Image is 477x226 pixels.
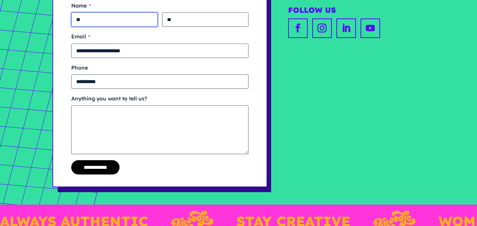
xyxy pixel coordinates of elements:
h2: Follow Us [288,6,425,17]
label: Phone [71,64,248,71]
legend: Name [71,2,91,9]
a: linkedin [336,18,356,38]
label: Anything you want to tell us? [71,95,248,102]
label: Email [71,33,248,40]
a: instagram [312,18,332,38]
a: facebook [288,18,308,38]
a: youtube [360,18,380,38]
